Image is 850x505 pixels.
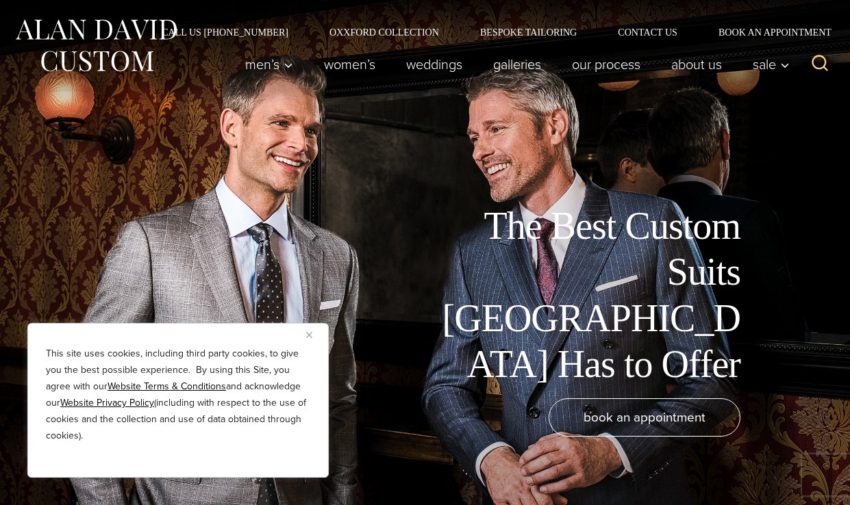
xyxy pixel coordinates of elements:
[584,407,705,427] span: book an appointment
[14,15,178,76] img: Alan David Custom
[460,27,597,37] a: Bespoke Tailoring
[391,51,478,78] a: weddings
[141,27,309,37] a: Call Us [PHONE_NUMBER]
[309,51,391,78] a: Women’s
[432,203,740,387] h1: The Best Custom Suits [GEOGRAPHIC_DATA] Has to Offer
[230,51,797,78] nav: Primary Navigation
[597,27,698,37] a: Contact Us
[245,57,293,71] span: Men’s
[549,398,740,437] a: book an appointment
[656,51,738,78] a: About Us
[803,48,836,81] button: View Search Form
[698,27,836,37] a: Book an Appointment
[60,396,154,410] a: Website Privacy Policy
[557,51,656,78] a: Our Process
[108,379,226,393] a: Website Terms & Conditions
[309,27,460,37] a: Oxxford Collection
[306,326,323,343] button: Close
[141,27,836,37] nav: Secondary Navigation
[478,51,557,78] a: Galleries
[753,57,790,71] span: Sale
[306,332,312,338] img: Close
[46,346,310,444] p: This site uses cookies, including third party cookies, to give you the best possible experience. ...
